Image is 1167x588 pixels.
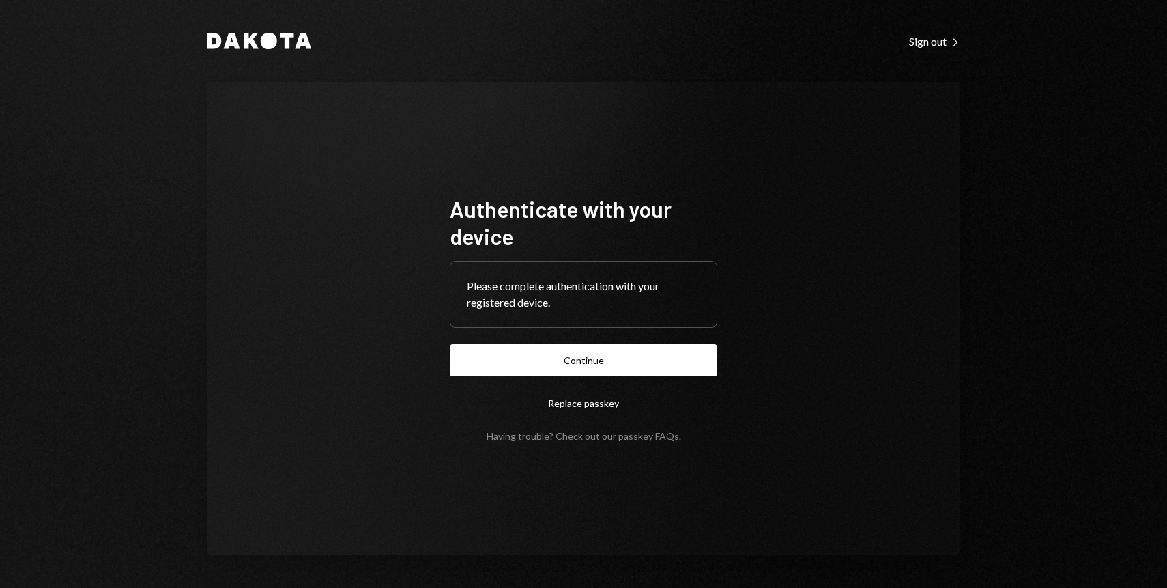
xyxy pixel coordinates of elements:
[450,387,717,419] button: Replace passkey
[909,35,960,48] div: Sign out
[450,195,717,250] h1: Authenticate with your device
[467,278,700,311] div: Please complete authentication with your registered device.
[909,33,960,48] a: Sign out
[487,430,681,442] div: Having trouble? Check out our .
[450,344,717,376] button: Continue
[618,430,679,443] a: passkey FAQs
